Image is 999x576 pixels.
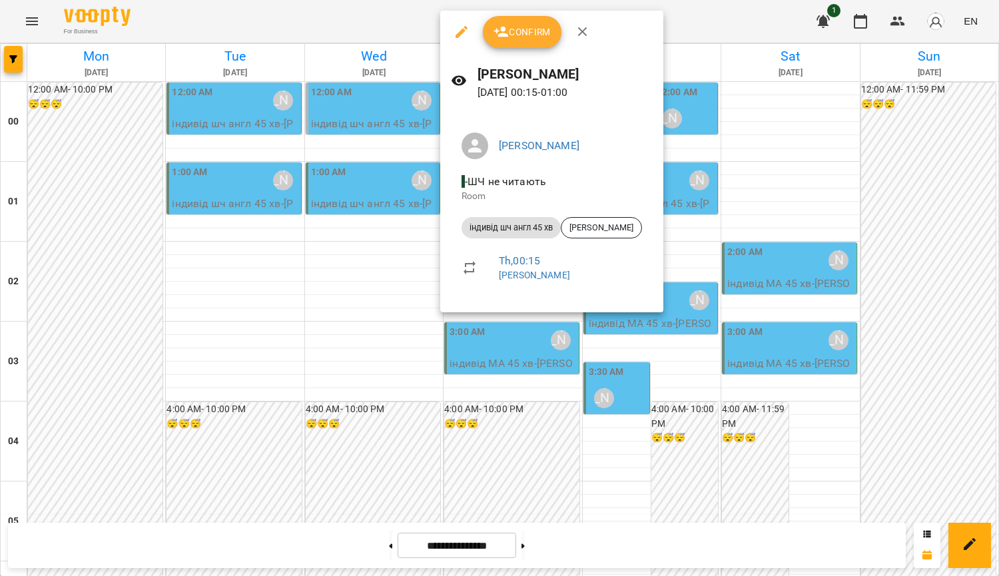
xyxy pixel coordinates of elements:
a: [PERSON_NAME] [499,270,570,280]
span: [PERSON_NAME] [561,222,641,234]
span: Confirm [494,24,551,40]
span: - ШЧ не читають [462,175,549,188]
button: Confirm [483,16,561,48]
p: Room [462,190,642,203]
a: [PERSON_NAME] [499,139,579,152]
div: [PERSON_NAME] [561,217,642,238]
p: [DATE] 00:15 - 01:00 [478,85,653,101]
a: Th , 00:15 [499,254,540,267]
span: індивід шч англ 45 хв [462,222,561,234]
h6: [PERSON_NAME] [478,64,653,85]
